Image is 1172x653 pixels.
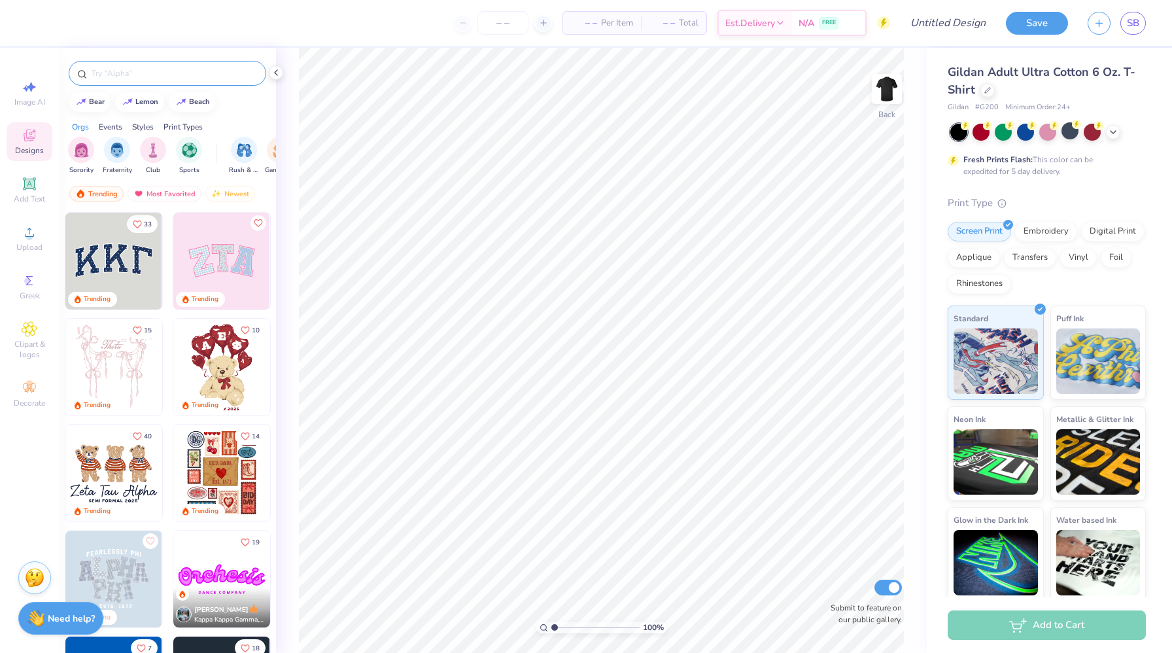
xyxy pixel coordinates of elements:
img: d12c9beb-9502-45c7-ae94-40b97fdd6040 [162,425,258,521]
img: 9980f5e8-e6a1-4b4a-8839-2b0e9349023c [173,213,270,309]
input: Untitled Design [900,10,996,36]
div: Applique [948,248,1000,268]
span: # G200 [975,102,999,113]
span: Greek [20,291,40,301]
input: Try "Alpha" [90,67,258,80]
div: filter for Club [140,137,166,175]
span: Minimum Order: 24 + [1005,102,1071,113]
div: Transfers [1004,248,1056,268]
img: 6de2c09e-6ade-4b04-8ea6-6dac27e4729e [173,425,270,521]
div: Trending [84,294,111,304]
div: Trending [84,506,111,516]
button: filter button [176,137,202,175]
img: Puff Ink [1056,328,1141,394]
img: trending.gif [75,189,86,198]
button: Like [235,321,266,339]
div: filter for Fraternity [103,137,132,175]
img: a3be6b59-b000-4a72-aad0-0c575b892a6b [65,425,162,521]
span: Gildan [948,102,969,113]
img: 5a4b4175-9e88-49c8-8a23-26d96782ddc6 [65,531,162,627]
div: filter for Rush & Bid [229,137,259,175]
img: Neon Ink [954,429,1038,495]
span: SB [1127,16,1139,31]
span: Game Day [265,166,295,175]
span: – – [649,16,675,30]
img: Sports Image [182,143,197,158]
span: Est. Delivery [725,16,775,30]
div: Trending [84,400,111,410]
span: Metallic & Glitter Ink [1056,412,1133,426]
span: Gildan Adult Ultra Cotton 6 Oz. T-Shirt [948,64,1135,97]
div: Vinyl [1060,248,1097,268]
span: 33 [144,221,152,228]
div: Embroidery [1015,222,1077,241]
img: Avatar [176,607,192,622]
div: Events [99,121,122,133]
input: – – [477,11,528,35]
button: Like [235,427,266,445]
button: Like [127,427,158,445]
strong: Need help? [48,612,95,625]
span: Glow in the Dark Ink [954,513,1028,527]
button: Like [250,215,266,231]
span: [PERSON_NAME] [194,605,249,614]
span: Fraternity [103,166,132,175]
span: Upload [16,242,43,253]
div: lemon [135,98,158,105]
div: Trending [192,400,218,410]
div: Most Favorited [128,186,201,202]
button: Like [235,533,266,551]
label: Submit to feature on our public gallery. [823,602,902,626]
strong: Fresh Prints Flash: [963,154,1033,165]
img: e5c25cba-9be7-456f-8dc7-97e2284da968 [173,531,270,627]
img: trend_line.gif [76,98,86,106]
span: Sorority [69,166,94,175]
div: Print Type [948,196,1146,211]
img: Sorority Image [74,143,89,158]
span: 40 [144,433,152,440]
img: Rush & Bid Image [237,143,252,158]
img: Fraternity Image [110,143,124,158]
span: Clipart & logos [7,339,52,360]
span: Total [679,16,698,30]
div: bear [89,98,105,105]
span: Club [146,166,160,175]
button: Save [1006,12,1068,35]
span: 15 [144,327,152,334]
div: This color can be expedited for 5 day delivery. [963,154,1124,177]
span: Puff Ink [1056,311,1084,325]
img: Water based Ink [1056,530,1141,595]
img: b0e5e834-c177-467b-9309-b33acdc40f03 [269,425,366,521]
div: filter for Sports [176,137,202,175]
button: beach [169,92,216,112]
span: Decorate [14,398,45,408]
img: d12a98c7-f0f7-4345-bf3a-b9f1b718b86e [162,319,258,415]
div: filter for Sorority [68,137,94,175]
img: most_fav.gif [133,189,144,198]
img: Game Day Image [273,143,288,158]
img: trend_line.gif [122,98,133,106]
div: beach [189,98,210,105]
div: Orgs [72,121,89,133]
button: filter button [265,137,295,175]
img: edfb13fc-0e43-44eb-bea2-bf7fc0dd67f9 [162,213,258,309]
span: 19 [252,539,260,546]
div: Back [878,109,895,120]
span: Designs [15,145,44,156]
div: Trending [192,294,218,304]
span: FREE [822,18,836,27]
span: Sports [179,166,199,175]
button: filter button [68,137,94,175]
img: Newest.gif [211,189,222,198]
span: Neon Ink [954,412,986,426]
span: 7 [148,645,152,652]
img: 587403a7-0594-4a7f-b2bd-0ca67a3ff8dd [173,319,270,415]
img: 3b9aba4f-e317-4aa7-a679-c95a879539bd [65,213,162,309]
button: Like [143,533,158,549]
span: Per Item [601,16,633,30]
img: 83dda5b0-2158-48ca-832c-f6b4ef4c4536 [65,319,162,415]
img: Back [874,76,900,102]
img: a3f22b06-4ee5-423c-930f-667ff9442f68 [162,531,258,627]
span: 10 [252,327,260,334]
div: Rhinestones [948,274,1011,294]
